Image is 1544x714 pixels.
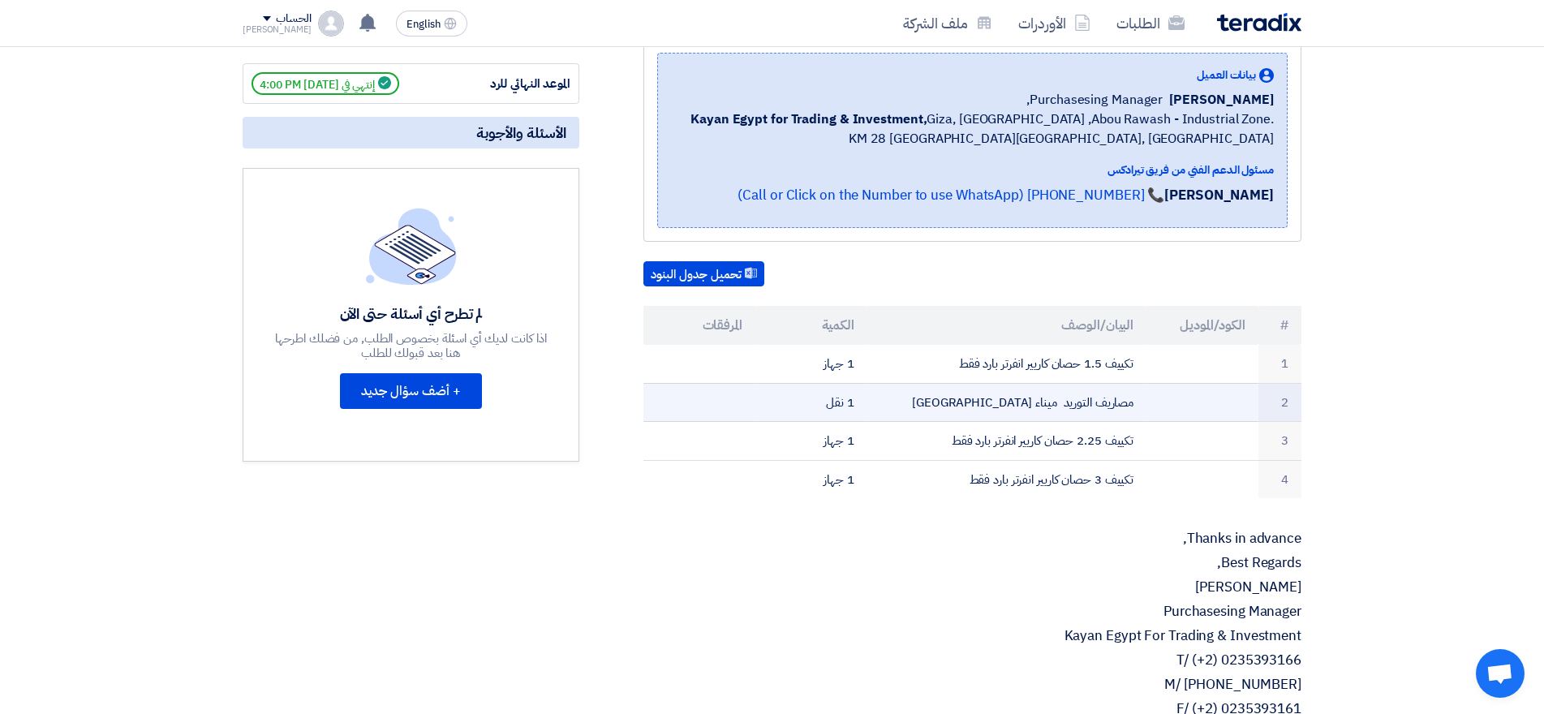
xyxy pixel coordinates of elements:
span: الأسئلة والأجوبة [476,123,566,142]
td: 3 [1258,422,1301,461]
th: المرفقات [643,306,755,345]
th: الكود/الموديل [1146,306,1258,345]
td: 1 جهاز [755,422,867,461]
strong: [PERSON_NAME] [1164,185,1274,205]
td: مصاريف التوريد ميناء [GEOGRAPHIC_DATA] [867,383,1147,422]
p: Purchasesing Manager [643,604,1301,620]
button: English [396,11,467,37]
td: تكييف 3 حصان كاريير انفرتر بارد فقط [867,460,1147,498]
div: الموعد النهائي للرد [449,75,570,93]
img: Teradix logo [1217,13,1301,32]
span: Purchasesing Manager, [1026,90,1163,110]
div: اذا كانت لديك أي اسئلة بخصوص الطلب, من فضلك اطرحها هنا بعد قبولك للطلب [273,331,549,360]
td: 1 جهاز [755,345,867,383]
p: T/ (+2) 0235393166 [643,652,1301,669]
p: [PERSON_NAME] [643,579,1301,596]
th: # [1258,306,1301,345]
div: [PERSON_NAME] [243,25,312,34]
b: Kayan Egypt for Trading & Investment, [690,110,927,129]
span: English [406,19,441,30]
div: مسئول الدعم الفني من فريق تيرادكس [671,161,1274,178]
button: تحميل جدول البنود [643,261,764,287]
a: Open chat [1476,649,1525,698]
td: 4 [1258,460,1301,498]
td: 1 نقل [755,383,867,422]
a: ملف الشركة [890,4,1005,42]
td: 2 [1258,383,1301,422]
p: Kayan Egypt For Trading & Investment [643,628,1301,644]
img: empty_state_list.svg [366,208,457,284]
span: [PERSON_NAME] [1169,90,1274,110]
img: profile_test.png [318,11,344,37]
button: + أضف سؤال جديد [340,373,482,409]
th: الكمية [755,306,867,345]
p: M/ [PHONE_NUMBER] [643,677,1301,693]
span: بيانات العميل [1197,67,1256,84]
div: لم تطرح أي أسئلة حتى الآن [273,304,549,323]
a: الأوردرات [1005,4,1103,42]
span: إنتهي في [DATE] 4:00 PM [252,72,399,95]
td: 1 [1258,345,1301,383]
th: البيان/الوصف [867,306,1147,345]
td: 1 جهاز [755,460,867,498]
p: Thanks in advance, [643,531,1301,547]
span: Giza, [GEOGRAPHIC_DATA] ,Abou Rawash - Industrial Zone. KM 28 [GEOGRAPHIC_DATA][GEOGRAPHIC_DATA],... [671,110,1274,148]
td: تكييف 2.25 حصان كاريير انفرتر بارد فقط [867,422,1147,461]
a: الطلبات [1103,4,1198,42]
a: 📞 [PHONE_NUMBER] (Call or Click on the Number to use WhatsApp) [738,185,1164,205]
td: تكييف 1.5 حصان كاريير انفرتر بارد فقط [867,345,1147,383]
p: Best Regards, [643,555,1301,571]
div: الحساب [276,12,311,26]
